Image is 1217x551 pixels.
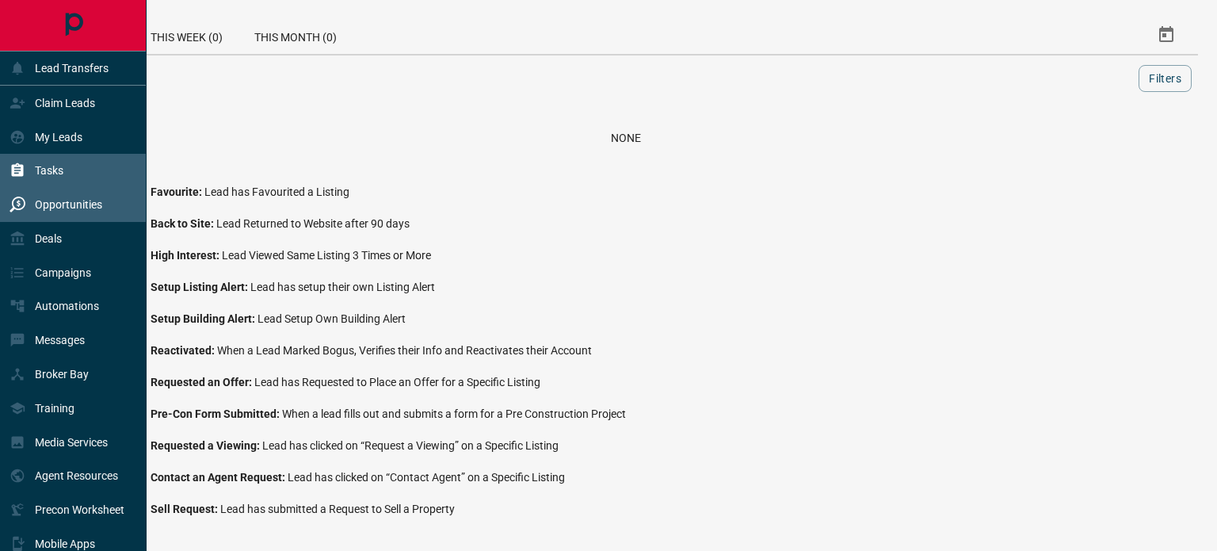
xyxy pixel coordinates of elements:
[258,312,406,325] span: Lead Setup Own Building Alert
[288,471,565,484] span: Lead has clicked on “Contact Agent” on a Specific Listing
[262,439,559,452] span: Lead has clicked on “Request a Viewing” on a Specific Listing
[151,503,220,515] span: Sell Request
[222,249,431,262] span: Lead Viewed Same Listing 3 Times or More
[151,408,282,420] span: Pre-Con Form Submitted
[151,312,258,325] span: Setup Building Alert
[250,281,435,293] span: Lead has setup their own Listing Alert
[151,217,216,230] span: Back to Site
[1147,16,1185,54] button: Select Date Range
[151,249,222,262] span: High Interest
[282,408,626,420] span: When a lead fills out and submits a form for a Pre Construction Project
[220,503,455,515] span: Lead has submitted a Request to Sell a Property
[135,16,238,54] div: This Week (0)
[151,376,254,388] span: Requested an Offer
[238,16,353,54] div: This Month (0)
[151,186,204,198] span: Favourite
[151,471,288,484] span: Contact an Agent Request
[217,344,592,357] span: When a Lead Marked Bogus, Verifies their Info and Reactivates their Account
[216,217,410,230] span: Lead Returned to Website after 90 days
[151,439,262,452] span: Requested a Viewing
[151,281,250,293] span: Setup Listing Alert
[254,376,540,388] span: Lead has Requested to Place an Offer for a Specific Listing
[151,344,217,357] span: Reactivated
[204,186,349,198] span: Lead has Favourited a Listing
[1139,65,1192,92] button: Filters
[73,132,1179,144] div: None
